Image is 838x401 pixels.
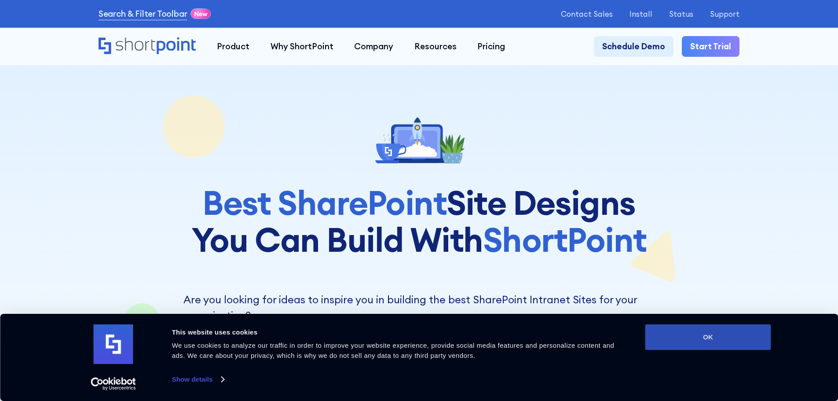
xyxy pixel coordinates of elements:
a: Support [710,10,739,18]
a: Usercentrics Cookiebot - opens in a new window [75,377,152,390]
div: Resources [414,40,457,53]
a: Schedule Demo [594,36,673,57]
a: Search & Filter Toolbar [99,7,187,20]
span: ShortPoint [483,218,647,261]
a: Pricing [467,36,516,57]
div: Company [354,40,393,53]
div: Product [217,40,249,53]
a: Contact Sales [561,10,613,18]
a: Show details [172,373,224,386]
a: Home [99,37,196,55]
div: Why ShortPoint [271,40,333,53]
div: This website uses cookies [172,327,626,338]
a: Install [629,10,652,18]
h1: Site Designs You Can Build With [183,184,655,258]
div: Pricing [477,40,505,53]
span: We use cookies to analyze our traffic in order to improve your website experience, provide social... [172,342,615,359]
a: Company [344,36,404,57]
span: Best SharePoint [202,181,446,224]
a: Resources [404,36,467,57]
a: Start Trial [682,36,739,57]
img: logo [94,324,133,364]
a: Why ShortPoint [260,36,344,57]
button: OK [645,324,771,350]
a: Status [669,10,693,18]
a: Product [206,36,260,57]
